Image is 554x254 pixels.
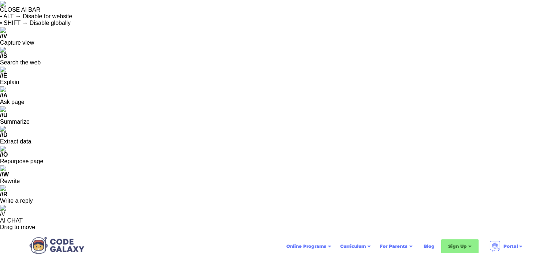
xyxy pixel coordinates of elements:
div: Sign Up [448,243,466,250]
div: Online Programs [282,240,336,253]
div: Sign Up [441,239,479,253]
div: Curriculum [340,243,366,250]
div: Portal [503,243,518,250]
div: For Parents [380,243,408,250]
div: Curriculum [336,240,375,253]
div: Online Programs [286,243,326,250]
a: Blog [419,240,439,253]
div: For Parents [375,240,417,253]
